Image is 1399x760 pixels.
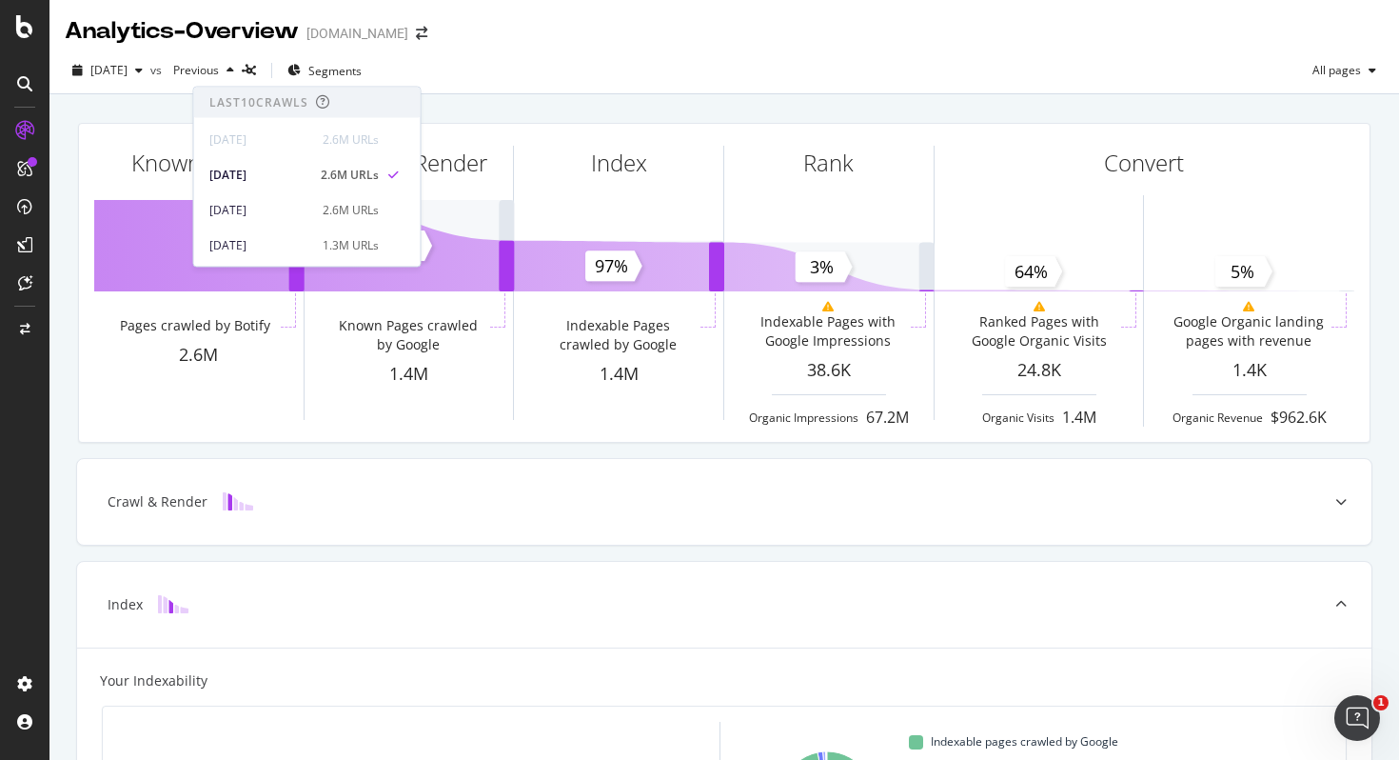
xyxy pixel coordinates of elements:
[323,130,379,148] div: 2.6M URLs
[416,27,427,40] div: arrow-right-arrow-left
[166,62,219,78] span: Previous
[65,15,299,48] div: Analytics - Overview
[540,316,697,354] div: Indexable Pages crawled by Google
[120,316,270,335] div: Pages crawled by Botify
[94,343,304,368] div: 2.6M
[1305,55,1384,86] button: All pages
[305,362,514,387] div: 1.4M
[724,358,934,383] div: 38.6K
[209,236,311,253] div: [DATE]
[323,201,379,218] div: 2.6M URLs
[108,492,207,511] div: Crawl & Render
[158,595,188,613] img: block-icon
[223,492,253,510] img: block-icon
[306,24,408,43] div: [DOMAIN_NAME]
[1305,62,1361,78] span: All pages
[514,362,723,387] div: 1.4M
[280,55,369,86] button: Segments
[108,595,143,614] div: Index
[323,236,379,253] div: 1.3M URLs
[591,147,647,179] div: Index
[750,312,907,350] div: Indexable Pages with Google Impressions
[1373,695,1389,710] span: 1
[1334,695,1380,741] iframe: Intercom live chat
[931,730,1118,753] span: Indexable pages crawled by Google
[866,407,909,429] div: 67.2M
[803,147,854,179] div: Rank
[321,166,379,183] div: 2.6M URLs
[150,62,166,78] span: vs
[131,147,266,179] div: Known Pages
[209,130,311,148] div: [DATE]
[209,166,309,183] div: [DATE]
[166,55,242,86] button: Previous
[209,94,308,110] div: Last 10 Crawls
[90,62,128,78] span: 2025 Sep. 15th
[100,671,207,690] div: Your Indexability
[308,63,362,79] span: Segments
[330,316,487,354] div: Known Pages crawled by Google
[65,55,150,86] button: [DATE]
[209,201,311,218] div: [DATE]
[749,410,858,426] div: Organic Impressions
